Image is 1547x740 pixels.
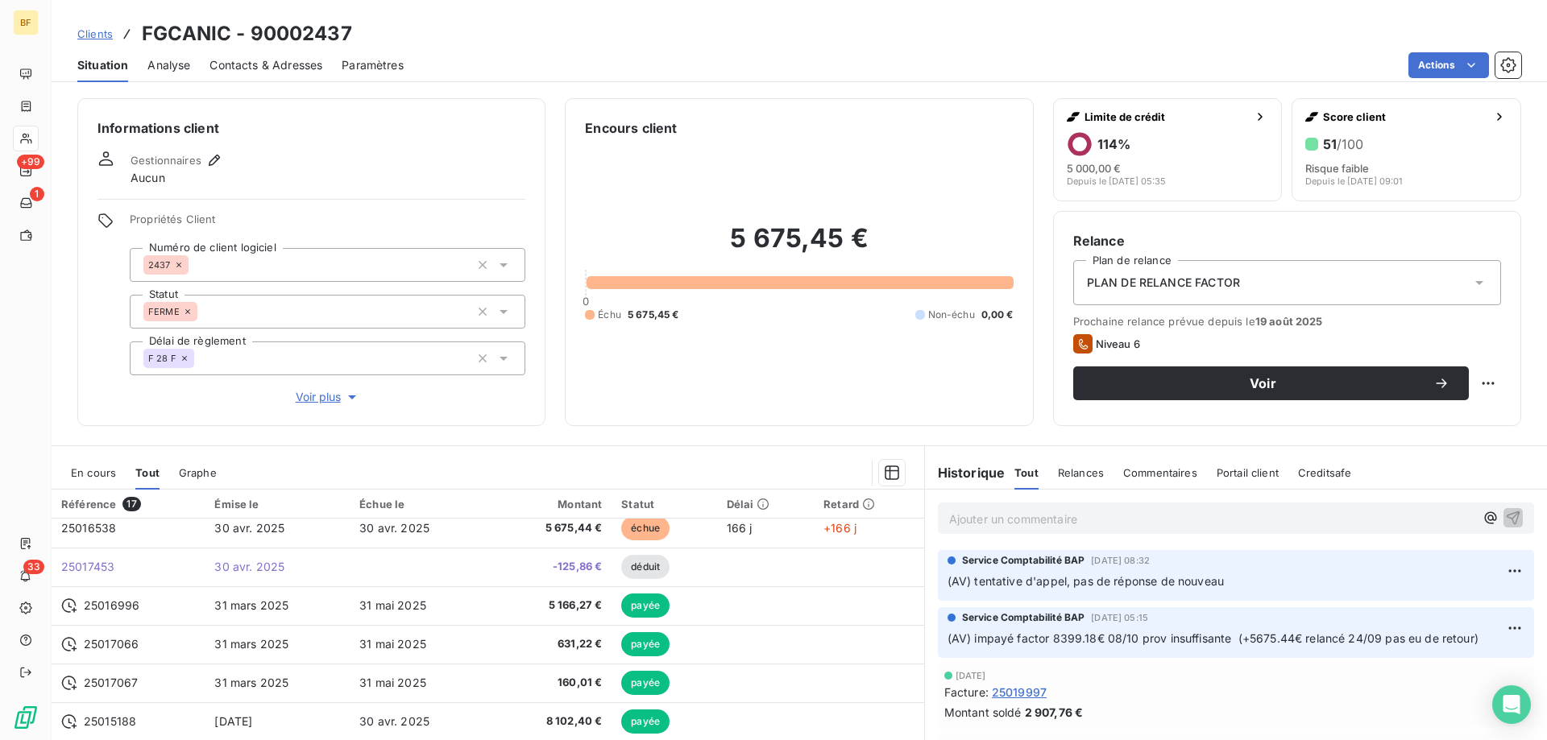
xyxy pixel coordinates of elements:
span: déduit [621,555,670,579]
div: Échue le [359,498,483,511]
span: Relances [1058,466,1104,479]
span: En cours [71,466,116,479]
div: Montant [502,498,602,511]
div: BF [13,10,39,35]
span: 1 [30,187,44,201]
input: Ajouter une valeur [194,351,207,366]
span: 160,01 € [502,675,602,691]
span: PLAN DE RELANCE FACTOR [1087,275,1240,291]
div: Statut [621,498,707,511]
span: 31 mars 2025 [214,676,288,689]
span: 31 mars 2025 [214,598,288,612]
span: 25016996 [84,597,139,614]
span: Portail client [1217,466,1279,479]
h6: Informations client [97,118,525,138]
span: [DATE] 08:32 [1091,556,1150,565]
span: payée [621,632,670,656]
span: Paramètres [342,57,404,73]
span: 2 907,76 € [1025,704,1084,721]
span: 30 avr. 2025 [359,521,429,535]
div: Émise le [214,498,340,511]
span: 25017067 [84,675,138,691]
span: Limite de crédit [1085,110,1248,123]
span: 5 675,45 € [628,308,679,322]
span: +99 [17,155,44,169]
span: Depuis le [DATE] 05:35 [1067,176,1166,186]
h6: Historique [925,463,1006,482]
span: 33 [23,560,44,574]
span: [DATE] [214,714,252,728]
span: Échu [598,308,621,322]
span: FERME [148,307,180,316]
h6: 51 [1323,136,1363,152]
h3: FGCANIC - 90002437 [142,19,352,48]
span: 31 mai 2025 [359,637,426,651]
span: Service Comptabilité BAP [962,610,1085,625]
input: Ajouter une valeur [189,258,201,272]
span: -125,86 € [502,559,602,575]
span: 0,00 € [981,308,1014,322]
span: Creditsafe [1298,466,1352,479]
span: [DATE] 05:15 [1091,613,1148,622]
span: 2437 [148,260,171,270]
span: 19 août 2025 [1255,315,1323,328]
span: Situation [77,57,128,73]
h2: 5 675,45 € [585,222,1013,271]
span: 25016538 [61,521,116,535]
span: 30 avr. 2025 [214,560,284,573]
div: Open Intercom Messenger [1492,685,1531,724]
span: payée [621,593,670,618]
div: Délai [727,498,805,511]
span: Non-échu [928,308,975,322]
span: 5 166,27 € [502,597,602,614]
span: 31 mai 2025 [359,676,426,689]
button: Actions [1408,52,1489,78]
input: Ajouter une valeur [197,304,210,319]
img: Logo LeanPay [13,705,39,730]
span: Voir [1093,377,1433,390]
span: Propriétés Client [130,213,525,235]
span: payée [621,671,670,695]
span: 25017066 [84,636,139,652]
span: Voir plus [296,389,360,405]
span: /100 [1337,136,1363,152]
span: Risque faible [1305,162,1369,175]
h6: 114 % [1097,136,1130,152]
span: Clients [77,27,113,40]
span: (AV) impayé factor 8399.18€ 08/10 prov insuffisante (+5675.44€ relancé 24/09 pas eu de retour) [948,631,1479,645]
span: Prochaine relance prévue depuis le [1073,315,1501,328]
span: Score client [1323,110,1487,123]
span: 631,22 € [502,636,602,652]
div: Référence [61,497,195,511]
span: Commentaires [1123,466,1197,479]
span: 0 [583,295,589,308]
span: 17 [122,497,140,511]
span: 5 000,00 € [1067,162,1121,175]
span: Service Comptabilité BAP [962,553,1085,568]
span: Tout [135,466,160,479]
span: F 28 F [148,353,176,363]
span: payée [621,709,670,734]
span: 31 mai 2025 [359,598,426,612]
button: Voir [1073,366,1469,400]
button: Voir plus [130,388,525,406]
span: 25017453 [61,560,114,573]
span: Contacts & Adresses [209,57,322,73]
span: 25015188 [84,713,136,730]
span: 30 avr. 2025 [359,714,429,728]
div: Retard [823,498,914,511]
span: Tout [1014,466,1039,479]
span: Aucun [131,170,165,186]
span: (AV) tentative d'appel, pas de réponse de nouveau [948,574,1224,588]
span: 5 675,44 € [502,520,602,536]
span: 31 mars 2025 [214,637,288,651]
span: Gestionnaires [131,154,201,167]
span: 166 j [727,521,753,535]
span: échue [621,516,670,540]
span: 30 avr. 2025 [214,521,284,535]
h6: Relance [1073,231,1501,250]
span: Niveau 6 [1096,337,1140,350]
span: Depuis le [DATE] 09:01 [1305,176,1402,186]
span: Facture : [944,684,989,701]
a: Clients [77,26,113,42]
